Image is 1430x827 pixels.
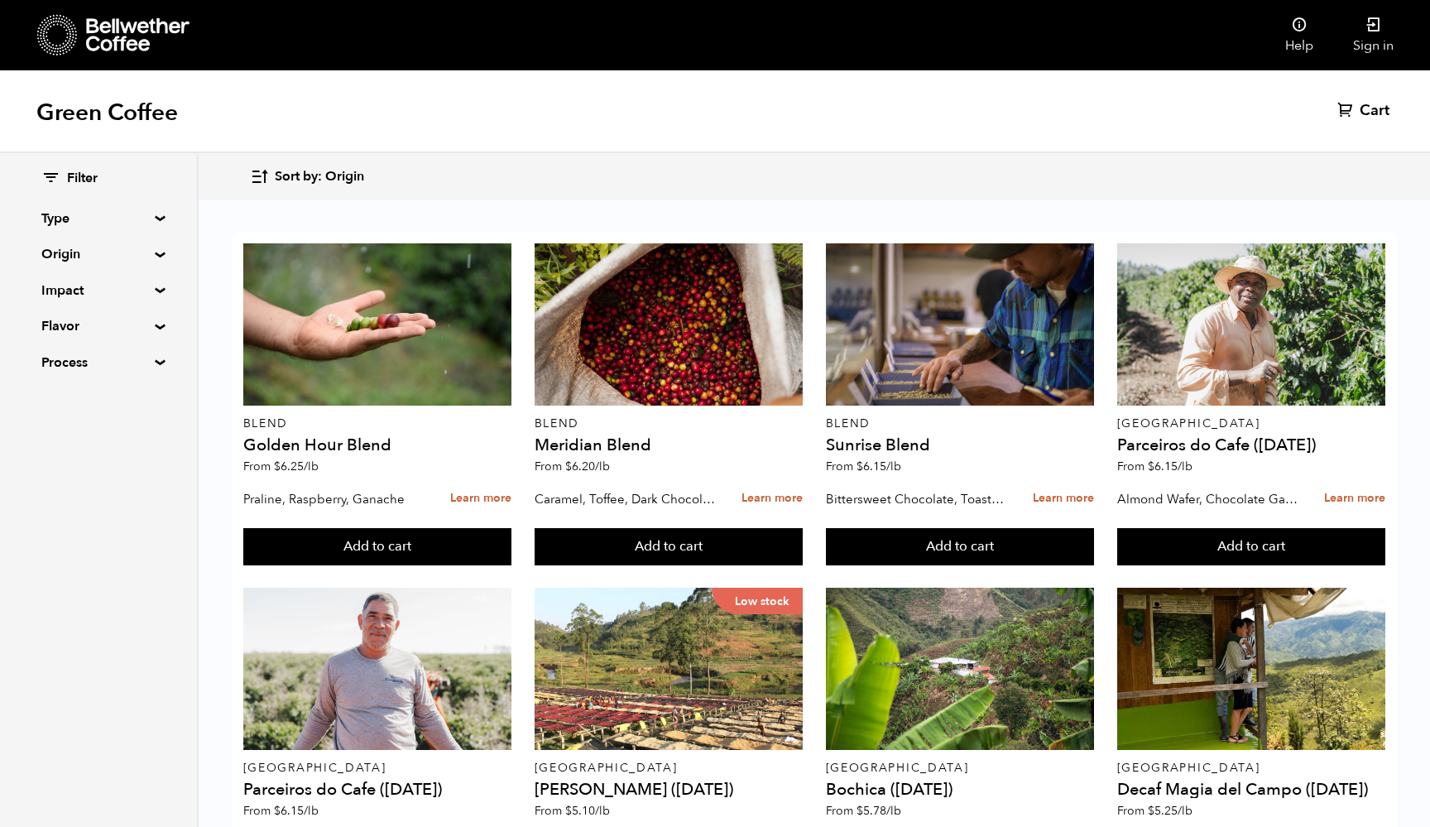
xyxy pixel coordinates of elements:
[535,803,610,819] span: From
[275,168,364,186] span: Sort by: Origin
[243,459,319,474] span: From
[274,803,281,819] span: $
[243,437,512,454] h4: Golden Hour Blend
[41,316,156,336] summary: Flavor
[243,803,319,819] span: From
[535,459,610,474] span: From
[565,459,572,474] span: $
[1117,762,1386,774] p: [GEOGRAPHIC_DATA]
[304,459,319,474] span: /lb
[857,803,901,819] bdi: 5.78
[1324,481,1385,517] a: Learn more
[535,528,804,566] button: Add to cart
[67,170,98,188] span: Filter
[826,762,1095,774] p: [GEOGRAPHIC_DATA]
[41,209,156,228] summary: Type
[826,437,1095,454] h4: Sunrise Blend
[41,353,156,373] summary: Process
[1148,803,1192,819] bdi: 5.25
[826,459,901,474] span: From
[243,418,512,430] p: Blend
[1117,487,1300,512] p: Almond Wafer, Chocolate Ganache, Bing Cherry
[1117,418,1386,430] p: [GEOGRAPHIC_DATA]
[1117,459,1192,474] span: From
[1117,528,1386,566] button: Add to cart
[1337,101,1394,121] a: Cart
[1148,459,1192,474] bdi: 6.15
[886,459,901,474] span: /lb
[243,528,512,566] button: Add to cart
[535,487,717,512] p: Caramel, Toffee, Dark Chocolate
[41,244,156,264] summary: Origin
[826,418,1095,430] p: Blend
[450,481,511,517] a: Learn more
[274,803,319,819] bdi: 6.15
[1178,459,1192,474] span: /lb
[857,803,863,819] span: $
[1033,481,1094,517] a: Learn more
[826,528,1095,566] button: Add to cart
[826,803,901,819] span: From
[535,437,804,454] h4: Meridian Blend
[1117,781,1386,798] h4: Decaf Magia del Campo ([DATE])
[243,487,426,512] p: Praline, Raspberry, Ganache
[243,781,512,798] h4: Parceiros do Cafe ([DATE])
[274,459,281,474] span: $
[826,487,1009,512] p: Bittersweet Chocolate, Toasted Marshmallow, Candied Orange, Praline
[41,281,156,301] summary: Impact
[595,459,610,474] span: /lb
[535,781,804,798] h4: [PERSON_NAME] ([DATE])
[1117,803,1192,819] span: From
[857,459,901,474] bdi: 6.15
[250,157,364,196] button: Sort by: Origin
[857,459,863,474] span: $
[826,781,1095,798] h4: Bochica ([DATE])
[712,588,803,614] p: Low stock
[274,459,319,474] bdi: 6.25
[1117,437,1386,454] h4: Parceiros do Cafe ([DATE])
[565,803,610,819] bdi: 5.10
[535,418,804,430] p: Blend
[243,762,512,774] p: [GEOGRAPHIC_DATA]
[304,803,319,819] span: /lb
[535,762,804,774] p: [GEOGRAPHIC_DATA]
[595,803,610,819] span: /lb
[565,459,610,474] bdi: 6.20
[565,803,572,819] span: $
[741,481,803,517] a: Learn more
[886,803,901,819] span: /lb
[535,588,804,750] a: Low stock
[1148,803,1154,819] span: $
[1148,459,1154,474] span: $
[1178,803,1192,819] span: /lb
[36,98,178,127] h1: Green Coffee
[1360,101,1389,121] span: Cart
